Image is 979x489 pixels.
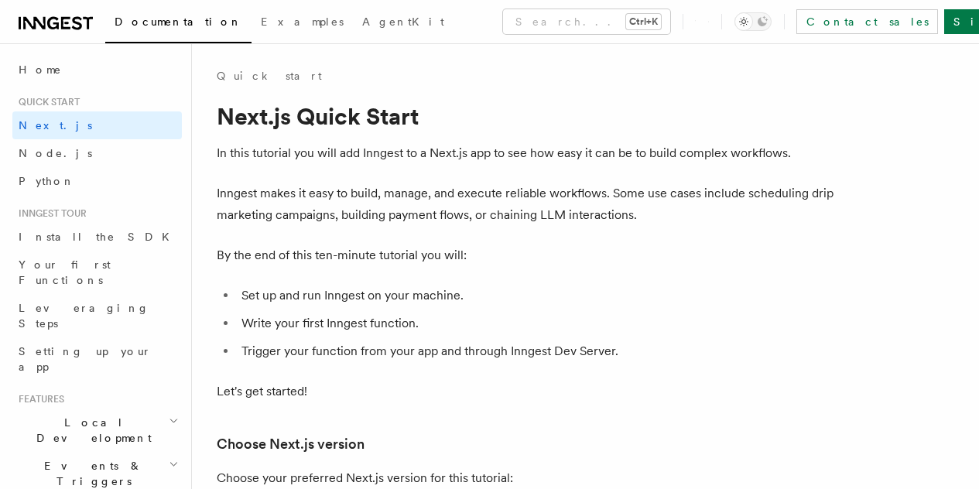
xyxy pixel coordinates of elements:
a: Quick start [217,68,322,84]
a: Contact sales [796,9,938,34]
a: Leveraging Steps [12,294,182,337]
a: Setting up your app [12,337,182,381]
p: Inngest makes it easy to build, manage, and execute reliable workflows. Some use cases include sc... [217,183,836,226]
li: Set up and run Inngest on your machine. [237,285,836,306]
button: Local Development [12,409,182,452]
span: Python [19,175,75,187]
span: Next.js [19,119,92,132]
p: Let's get started! [217,381,836,402]
button: Search...Ctrl+K [503,9,670,34]
p: In this tutorial you will add Inngest to a Next.js app to see how easy it can be to build complex... [217,142,836,164]
a: Your first Functions [12,251,182,294]
span: Quick start [12,96,80,108]
a: Home [12,56,182,84]
h1: Next.js Quick Start [217,102,836,130]
p: Choose your preferred Next.js version for this tutorial: [217,467,836,489]
span: Examples [261,15,344,28]
li: Write your first Inngest function. [237,313,836,334]
span: Home [19,62,62,77]
kbd: Ctrl+K [626,14,661,29]
p: By the end of this ten-minute tutorial you will: [217,244,836,266]
span: Events & Triggers [12,458,169,489]
a: Documentation [105,5,252,43]
a: Choose Next.js version [217,433,365,455]
a: Install the SDK [12,223,182,251]
span: Your first Functions [19,258,111,286]
a: Node.js [12,139,182,167]
span: Leveraging Steps [19,302,149,330]
span: Features [12,393,64,405]
li: Trigger your function from your app and through Inngest Dev Server. [237,340,836,362]
span: Documentation [115,15,242,28]
span: Local Development [12,415,169,446]
a: Next.js [12,111,182,139]
span: Node.js [19,147,92,159]
a: AgentKit [353,5,454,42]
button: Toggle dark mode [734,12,772,31]
a: Python [12,167,182,195]
span: Install the SDK [19,231,179,243]
span: Inngest tour [12,207,87,220]
span: AgentKit [362,15,444,28]
span: Setting up your app [19,345,152,373]
a: Examples [252,5,353,42]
